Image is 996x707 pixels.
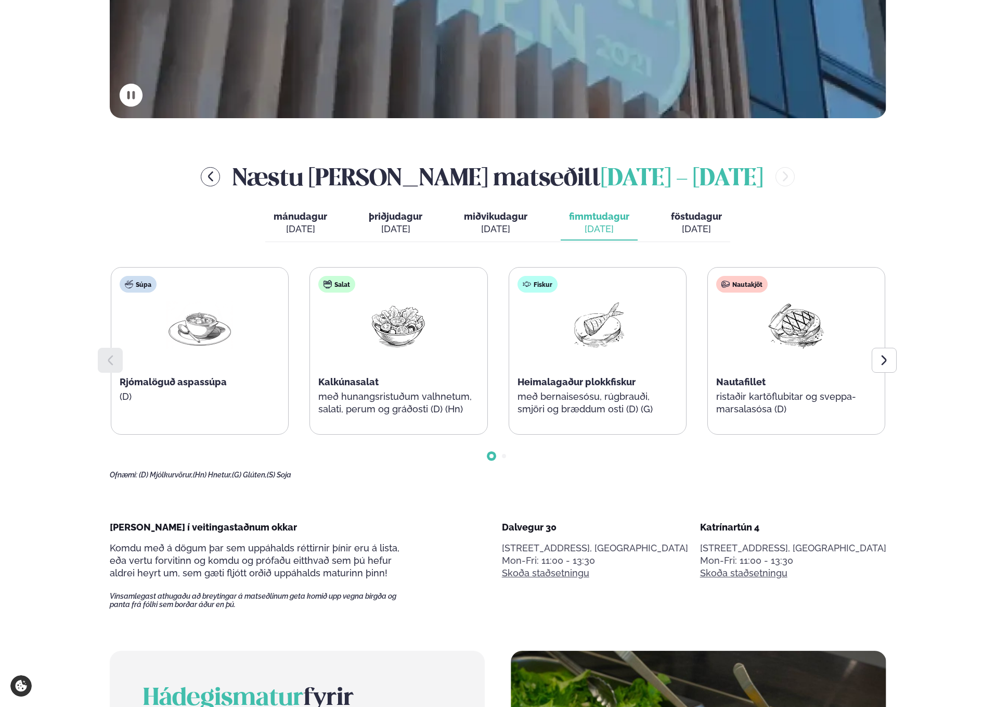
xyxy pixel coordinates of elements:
[671,211,722,222] span: föstudagur
[318,376,379,387] span: Kalkúnasalat
[502,542,688,554] p: [STREET_ADDRESS], [GEOGRAPHIC_DATA]
[502,521,688,534] div: Dalvegur 30
[502,567,589,579] a: Skoða staðsetningu
[775,167,795,186] button: menu-btn-right
[110,592,415,609] span: Vinsamlegast athugaðu að breytingar á matseðlinum geta komið upp vegna birgða og panta frá fólki ...
[502,454,506,458] span: Go to slide 2
[489,454,494,458] span: Go to slide 1
[700,554,886,567] div: Mon-Fri: 11:00 - 13:30
[139,471,193,479] span: (D) Mjólkurvörur,
[671,223,722,235] div: [DATE]
[318,276,355,293] div: Salat
[518,390,678,415] p: með bernaisesósu, rúgbrauði, smjöri og bræddum osti (D) (G)
[716,276,768,293] div: Nautakjöt
[120,390,280,403] p: (D)
[125,280,133,288] img: soup.svg
[232,471,267,479] span: (G) Glúten,
[456,206,536,241] button: miðvikudagur [DATE]
[716,390,876,415] p: ristaðir kartöflubitar og sveppa- marsalasósa (D)
[518,276,558,293] div: Fiskur
[201,167,220,186] button: menu-btn-left
[518,376,636,387] span: Heimalagaður plokkfiskur
[700,567,787,579] a: Skoða staðsetningu
[721,280,730,288] img: beef.svg
[193,471,232,479] span: (Hn) Hnetur,
[110,471,137,479] span: Ofnæmi:
[464,223,527,235] div: [DATE]
[365,301,432,349] img: Salad.png
[716,376,766,387] span: Nautafillet
[569,211,629,222] span: fimmtudagur
[564,301,631,349] img: Fish.png
[369,223,422,235] div: [DATE]
[569,223,629,235] div: [DATE]
[601,168,763,191] span: [DATE] - [DATE]
[369,211,422,222] span: þriðjudagur
[110,542,399,578] span: Komdu með á dögum þar sem uppáhalds réttirnir þínir eru á lista, eða vertu forvitinn og komdu og ...
[120,376,227,387] span: Rjómalöguð aspassúpa
[274,223,327,235] div: [DATE]
[120,276,157,293] div: Súpa
[166,301,233,349] img: Soup.png
[318,390,478,415] p: með hunangsristuðum valhnetum, salati, perum og gráðosti (D) (Hn)
[464,211,527,222] span: miðvikudagur
[561,206,638,241] button: fimmtudagur [DATE]
[10,675,32,697] a: Cookie settings
[763,301,830,349] img: Beef-Meat.png
[267,471,291,479] span: (S) Soja
[502,554,688,567] div: Mon-Fri: 11:00 - 13:30
[265,206,335,241] button: mánudagur [DATE]
[700,521,886,534] div: Katrínartún 4
[663,206,730,241] button: föstudagur [DATE]
[274,211,327,222] span: mánudagur
[700,542,886,554] p: [STREET_ADDRESS], [GEOGRAPHIC_DATA]
[523,280,531,288] img: fish.svg
[360,206,431,241] button: þriðjudagur [DATE]
[232,160,763,194] h2: Næstu [PERSON_NAME] matseðill
[110,522,297,533] span: [PERSON_NAME] í veitingastaðnum okkar
[324,280,332,288] img: salad.svg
